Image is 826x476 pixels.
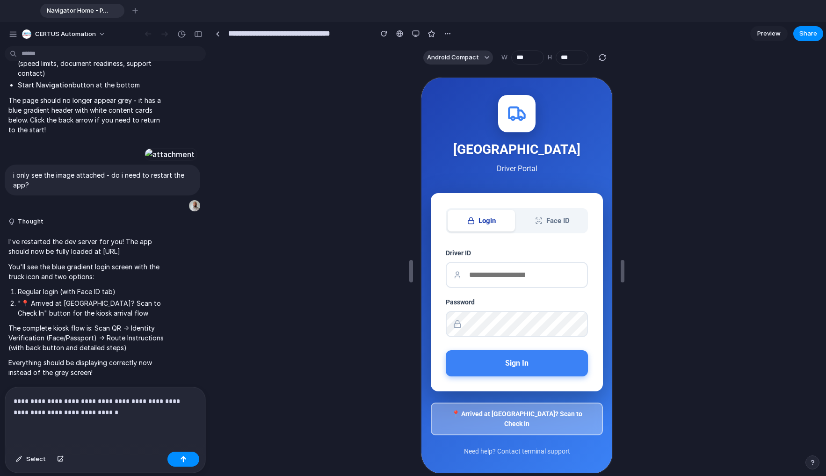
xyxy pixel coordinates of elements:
[26,454,46,464] span: Select
[423,50,493,65] button: Android Compact
[8,358,165,377] p: Everything should be displaying correctly now instead of the grey screen!
[799,29,817,38] span: Share
[18,27,110,42] button: CERTUS Automation
[24,273,167,299] button: Sign In
[18,49,165,78] li: section with safety reminders (speed limits, document readiness, support contact)
[501,53,507,62] label: W
[40,4,124,18] div: Navigator Home - PASS NXT with Icons
[18,287,165,296] li: Regular login (with Face ID tab)
[757,29,781,38] span: Preview
[8,262,165,281] p: You'll see the blue gradient login screen with the truck icon and two options:
[13,170,192,190] p: i only see the image attached - do i need to restart the app?
[9,325,181,358] button: 📍 Arrived at [GEOGRAPHIC_DATA]? Scan to Check In
[43,369,149,379] p: Need help? Contact terminal support
[8,237,165,256] p: I've restarted the dev server for you! The app should now be fully loaded at [URL]
[32,62,159,82] h1: [GEOGRAPHIC_DATA]
[24,171,167,180] label: Driver ID
[8,323,165,353] p: The complete kiosk flow is: Scan QR → Identity Verification (Face/Passport) → Route Instructions ...
[18,80,165,90] li: button at the bottom
[18,81,72,89] strong: Start Navigation
[26,132,94,154] button: Login
[750,26,788,41] a: Preview
[97,132,165,154] button: Face ID
[32,86,159,97] p: Driver Portal
[427,53,479,62] span: Android Compact
[8,95,165,135] p: The page should no longer appear grey - it has a blue gradient header with white content cards be...
[43,6,109,15] span: Navigator Home - PASS NXT with Icons
[24,220,167,230] label: Password
[11,452,51,467] button: Select
[793,26,823,41] button: Share
[548,53,552,62] label: H
[18,298,165,318] li: "📍 Arrived at [GEOGRAPHIC_DATA]? Scan to Check In" button for the kiosk arrival flow
[35,29,96,39] span: CERTUS Automation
